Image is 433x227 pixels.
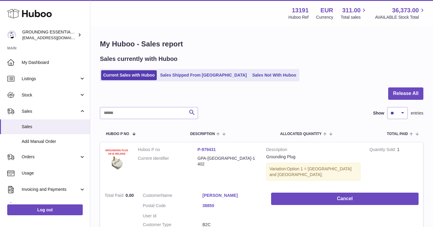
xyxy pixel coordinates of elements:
strong: Description [266,147,360,154]
span: Listings [22,76,79,82]
span: entries [411,110,423,116]
span: AVAILABLE Stock Total [375,14,426,20]
span: My Dashboard [22,60,85,65]
span: 311.00 [342,6,360,14]
span: Total paid [387,132,408,136]
a: Log out [7,204,83,215]
a: Sales Shipped From [GEOGRAPHIC_DATA] [158,70,249,80]
dt: Huboo P no [138,147,197,153]
span: Total sales [341,14,367,20]
span: Customer [143,193,161,198]
img: espenwkopperud@gmail.com [7,30,16,39]
h1: My Huboo - Sales report [100,39,423,49]
span: [EMAIL_ADDRESS][DOMAIN_NAME] [22,35,88,40]
dd: GPA-[GEOGRAPHIC_DATA]-1402 [197,156,257,167]
a: [PERSON_NAME] [203,193,262,198]
div: Grounding Plug [266,154,360,160]
strong: Total Paid [105,193,125,199]
span: Option 1 = [GEOGRAPHIC_DATA] and [GEOGRAPHIC_DATA]; [270,166,352,177]
a: Sales Not With Huboo [250,70,298,80]
span: 36,373.00 [392,6,419,14]
div: Currency [316,14,333,20]
span: Huboo P no [106,132,129,136]
strong: Quantity Sold [370,147,397,153]
span: Sales [22,109,79,114]
strong: EUR [320,6,333,14]
strong: 13191 [292,6,309,14]
label: Show [373,110,384,116]
dt: Postal Code [143,203,203,210]
span: Orders [22,154,79,160]
span: Stock [22,92,79,98]
span: Usage [22,170,85,176]
td: 1 [365,142,423,188]
span: Sales [22,124,85,130]
a: Current Sales with Huboo [101,70,157,80]
dt: Name [143,193,203,200]
span: Description [190,132,215,136]
div: Huboo Ref [289,14,309,20]
span: Add Manual Order [22,139,85,144]
button: Release All [388,87,423,100]
span: 0.00 [125,193,134,198]
a: P-979431 [197,147,216,152]
a: 38850 [203,203,262,209]
div: GROUNDING ESSENTIALS INTERNATIONAL SLU [22,29,76,41]
img: 131911721217170.jpg [105,147,129,171]
a: 311.00 Total sales [341,6,367,20]
a: 36,373.00 AVAILABLE Stock Total [375,6,426,20]
dt: User Id [143,213,203,219]
h2: Sales currently with Huboo [100,55,178,63]
span: Invoicing and Payments [22,187,79,192]
div: Variation: [266,163,360,181]
span: ALLOCATED Quantity [280,132,322,136]
button: Cancel [271,193,419,205]
dt: Current identifier [138,156,197,167]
